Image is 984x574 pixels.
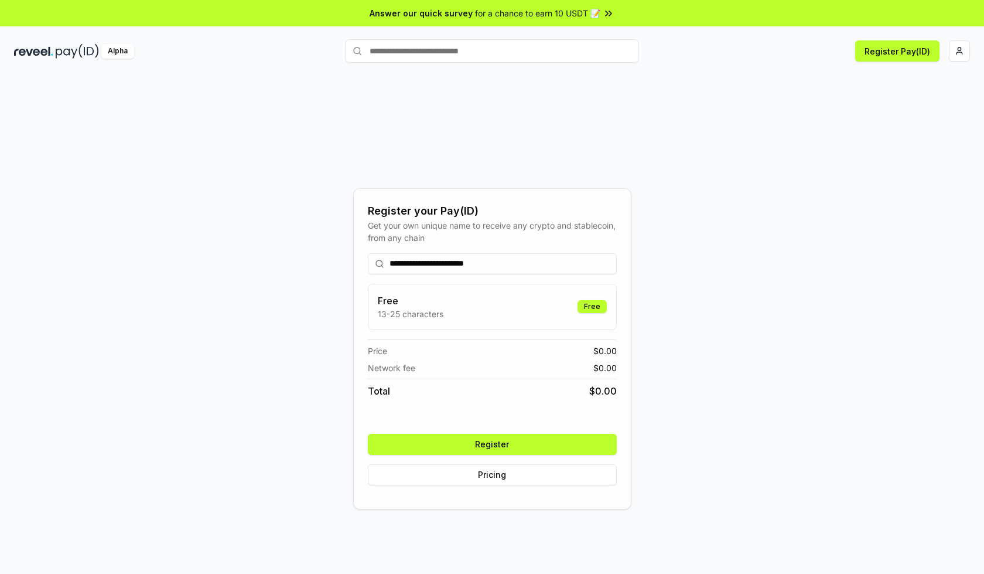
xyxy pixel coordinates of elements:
span: Total [368,384,390,398]
span: Answer our quick survey [370,7,473,19]
span: $ 0.00 [593,362,617,374]
h3: Free [378,294,443,308]
img: reveel_dark [14,44,53,59]
span: $ 0.00 [589,384,617,398]
button: Register Pay(ID) [855,40,939,62]
span: Price [368,345,387,357]
div: Free [578,300,607,313]
button: Register [368,434,617,455]
div: Get your own unique name to receive any crypto and stablecoin, from any chain [368,219,617,244]
span: for a chance to earn 10 USDT 📝 [475,7,600,19]
img: pay_id [56,44,99,59]
button: Pricing [368,464,617,485]
span: $ 0.00 [593,345,617,357]
div: Alpha [101,44,134,59]
div: Register your Pay(ID) [368,203,617,219]
span: Network fee [368,362,415,374]
p: 13-25 characters [378,308,443,320]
